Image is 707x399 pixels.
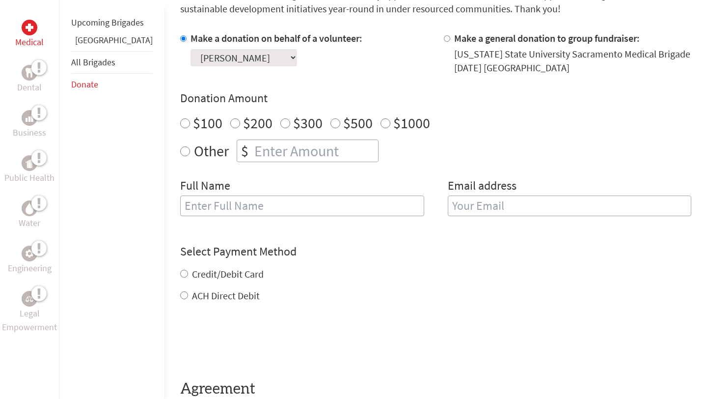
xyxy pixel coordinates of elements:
[15,35,44,49] p: Medical
[15,20,44,49] a: MedicalMedical
[4,155,54,185] a: Public HealthPublic Health
[180,90,691,106] h4: Donation Amount
[194,140,229,162] label: Other
[22,291,37,307] div: Legal Empowerment
[193,114,222,132] label: $100
[71,57,115,68] a: All Brigades
[22,246,37,261] div: Engineering
[393,114,430,132] label: $1000
[17,65,42,94] a: DentalDental
[180,244,691,259] h4: Select Payment Method
[26,296,33,302] img: Legal Empowerment
[190,32,362,44] label: Make a donation on behalf of a volunteer:
[454,32,640,44] label: Make a general donation to group fundraiser:
[13,110,46,140] a: BusinessBusiness
[2,307,57,334] p: Legal Empowerment
[448,196,692,216] input: Your Email
[26,114,33,122] img: Business
[192,289,260,302] label: ACH Direct Debit
[22,200,37,216] div: Water
[71,33,153,51] li: Greece
[75,34,153,46] a: [GEOGRAPHIC_DATA]
[22,65,37,81] div: Dental
[22,155,37,171] div: Public Health
[26,202,33,214] img: Water
[26,24,33,31] img: Medical
[19,216,40,230] p: Water
[71,79,98,90] a: Donate
[13,126,46,140] p: Business
[71,12,153,33] li: Upcoming Brigades
[4,171,54,185] p: Public Health
[448,178,517,196] label: Email address
[293,114,323,132] label: $300
[180,196,424,216] input: Enter Full Name
[243,114,272,132] label: $200
[26,68,33,77] img: Dental
[343,114,373,132] label: $500
[22,110,37,126] div: Business
[8,246,52,275] a: EngineeringEngineering
[22,20,37,35] div: Medical
[19,200,40,230] a: WaterWater
[252,140,378,162] input: Enter Amount
[2,291,57,334] a: Legal EmpowermentLegal Empowerment
[237,140,252,162] div: $
[8,261,52,275] p: Engineering
[17,81,42,94] p: Dental
[180,322,329,361] iframe: reCAPTCHA
[180,178,230,196] label: Full Name
[71,51,153,74] li: All Brigades
[192,268,264,280] label: Credit/Debit Card
[26,250,33,257] img: Engineering
[180,380,691,398] h4: Agreement
[454,47,692,75] div: [US_STATE] State University Sacramento Medical Brigade [DATE] [GEOGRAPHIC_DATA]
[71,17,144,28] a: Upcoming Brigades
[71,74,153,95] li: Donate
[26,158,33,168] img: Public Health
